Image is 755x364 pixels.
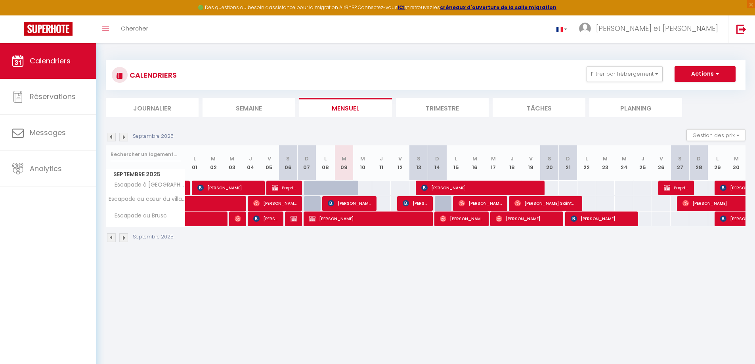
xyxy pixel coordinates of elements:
[496,211,558,226] span: [PERSON_NAME]
[566,155,570,162] abbr: D
[107,196,187,202] span: Escapade au cœur du village
[577,145,596,181] th: 22
[203,98,295,117] li: Semaine
[529,155,533,162] abbr: V
[514,196,577,211] span: [PERSON_NAME] Saint-[PERSON_NAME]
[521,145,540,181] th: 19
[421,180,539,195] span: [PERSON_NAME]
[223,145,241,181] th: 03
[403,196,428,211] span: [PERSON_NAME]
[291,211,297,226] span: Proprietaire [PERSON_NAME]
[324,155,327,162] abbr: L
[353,145,372,181] th: 10
[279,145,297,181] th: 06
[106,98,199,117] li: Journalier
[493,98,585,117] li: Tâches
[121,24,148,32] span: Chercher
[316,145,334,181] th: 08
[115,15,154,43] a: Chercher
[133,233,174,241] p: Septembre 2025
[472,155,477,162] abbr: M
[305,155,309,162] abbr: D
[398,155,402,162] abbr: V
[30,128,66,137] span: Messages
[253,211,278,226] span: [PERSON_NAME]
[697,155,701,162] abbr: D
[659,155,663,162] abbr: V
[447,145,465,181] th: 15
[235,211,241,226] span: [PERSON_NAME]
[596,23,718,33] span: [PERSON_NAME] et [PERSON_NAME]
[633,145,652,181] th: 25
[440,4,556,11] a: créneaux d'ouverture de la salle migration
[510,155,514,162] abbr: J
[380,155,383,162] abbr: J
[260,145,279,181] th: 05
[435,155,439,162] abbr: D
[465,145,484,181] th: 16
[107,181,187,189] span: Escapade à [GEOGRAPHIC_DATA]
[30,164,62,173] span: Analytics
[185,145,204,181] th: 01
[459,196,502,211] span: [PERSON_NAME]
[128,66,177,84] h3: CALENDRIERS
[272,180,297,195] span: Proprietaire [PERSON_NAME]
[540,145,559,181] th: 20
[589,98,682,117] li: Planning
[286,155,290,162] abbr: S
[204,145,223,181] th: 02
[30,91,76,101] span: Réservations
[30,56,71,66] span: Calendriers
[548,155,551,162] abbr: S
[641,155,644,162] abbr: J
[241,145,260,181] th: 04
[299,98,392,117] li: Mensuel
[342,155,346,162] abbr: M
[736,24,746,34] img: logout
[734,155,739,162] abbr: M
[559,145,577,181] th: 21
[671,145,689,181] th: 27
[603,155,608,162] abbr: M
[503,145,521,181] th: 18
[622,155,627,162] abbr: M
[197,180,260,195] span: [PERSON_NAME]
[455,155,457,162] abbr: L
[328,196,371,211] span: [PERSON_NAME]
[689,145,708,181] th: 28
[111,147,181,162] input: Rechercher un logement...
[396,98,489,117] li: Trimestre
[297,145,316,181] th: 07
[6,3,30,27] button: Ouvrir le widget de chat LiveChat
[193,155,196,162] abbr: L
[106,169,185,180] span: Septembre 2025
[391,145,409,181] th: 12
[587,66,663,82] button: Filtrer par hébergement
[360,155,365,162] abbr: M
[417,155,421,162] abbr: S
[398,4,405,11] a: ICI
[573,15,728,43] a: ... [PERSON_NAME] et [PERSON_NAME]
[428,145,447,181] th: 14
[133,133,174,140] p: Septembre 2025
[716,155,719,162] abbr: L
[652,145,671,181] th: 26
[409,145,428,181] th: 13
[585,155,588,162] abbr: L
[268,155,271,162] abbr: V
[24,22,73,36] img: Super Booking
[579,23,591,34] img: ...
[334,145,353,181] th: 09
[675,66,736,82] button: Actions
[727,145,745,181] th: 30
[309,211,427,226] span: [PERSON_NAME]
[615,145,633,181] th: 24
[372,145,391,181] th: 11
[253,196,297,211] span: [PERSON_NAME]
[484,145,503,181] th: 17
[664,180,689,195] span: Proprietaire [PERSON_NAME]
[229,155,234,162] abbr: M
[678,155,682,162] abbr: S
[686,129,745,141] button: Gestion des prix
